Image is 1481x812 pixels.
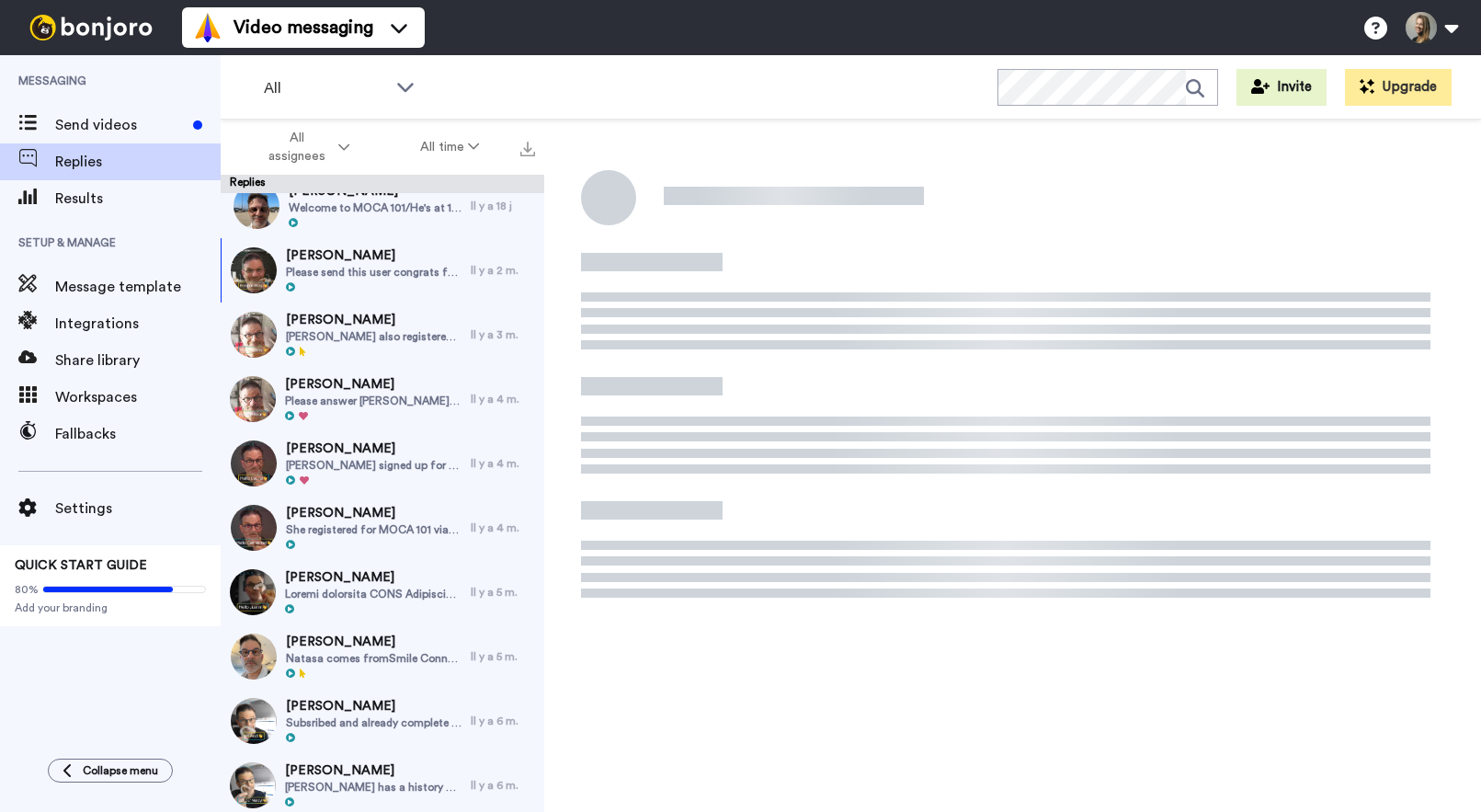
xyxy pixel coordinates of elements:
span: All [264,77,387,99]
a: [PERSON_NAME]She registered for MOCA 101 via Fred's affiliate link, we refunded the difference fo... [221,496,544,560]
span: Subsribed and already complete free intro course. Why not send a 'on the road' [GEOGRAPHIC_DATA] ... [286,715,461,730]
img: vm-color.svg [193,13,222,42]
span: 80% [15,582,39,597]
a: [PERSON_NAME][PERSON_NAME] signed up for several courses with the 40% offer ([PERSON_NAME]). She ... [221,431,544,496]
img: fbbf429a-38b7-4e54-bfb9-7866fae8f202-thumb.jpg [231,698,277,744]
a: [PERSON_NAME]Subsribed and already complete free intro course. Why not send a 'on the road' [GEOG... [221,689,544,753]
a: [PERSON_NAME]Loremi dolorsita CONS Adipiscing el Sed 78 doe temporinc 3 utlab etdolor mag al 443+... [221,560,544,624]
button: Upgrade [1345,69,1452,106]
span: Fallbacks [55,423,221,445]
button: All assignees [224,121,385,173]
div: Il y a 4 m. [471,520,535,535]
span: Results [55,188,221,210]
a: [PERSON_NAME]Natasa comes fromSmile Connect with rebate code CLEARSMILECONNECT_DRNMRATINKOVIC. Sh... [221,624,544,689]
img: c65f1be8-0b03-436d-b4b6-f0265a5bc906-thumb.jpg [231,634,277,680]
div: Il y a 4 m. [471,456,535,471]
span: [PERSON_NAME] [285,568,461,587]
img: export.svg [520,142,535,156]
span: Collapse menu [83,763,158,778]
a: [PERSON_NAME][PERSON_NAME] also registered for MOCA 201 with 40% discount. He was very happy abou... [221,303,544,367]
button: Export all results that match these filters now. [515,133,541,161]
div: Il y a 6 m. [471,778,535,793]
div: Il y a 5 m. [471,649,535,664]
button: Collapse menu [48,759,173,783]
span: Message template [55,276,221,298]
span: She registered for MOCA 101 via Fred's affiliate link, we refunded the difference for the 40% fla... [286,522,461,537]
div: Il y a 4 m. [471,392,535,406]
div: Replies [221,175,544,193]
img: d5bfc62a-f60c-4cbc-b038-74c515547f8f-thumb.jpg [231,505,277,551]
img: bj-logo-header-white.svg [22,15,160,40]
span: Workspaces [55,386,221,408]
span: Replies [55,151,221,173]
span: Natasa comes fromSmile Connect with rebate code CLEARSMILECONNECT_DRNMRATINKOVIC. She accidently ... [286,651,461,666]
span: Share library [55,349,221,372]
div: Il y a 2 m. [471,263,535,278]
div: Il y a 18 j [471,199,535,213]
span: Loremi dolorsita CONS Adipiscing el Sed 78 doe temporinc 3 utlab etdolor mag al 443+ 262 (enimadm... [285,587,461,601]
span: Welcome to MOCA 101/He's at 14% on [DATE] [289,200,461,215]
a: [PERSON_NAME]Please answer [PERSON_NAME]: Bonjour [PERSON_NAME], 1 - J'aimerais avoir de l'inform... [221,367,544,431]
span: [PERSON_NAME] [286,504,461,522]
span: All assignees [260,129,335,166]
div: Il y a 5 m. [471,585,535,600]
img: a1fae637-f098-46dd-a70e-94a6c635a0ab-thumb.jpg [230,762,276,808]
span: [PERSON_NAME] [285,761,461,780]
div: Il y a 6 m. [471,714,535,728]
div: Il y a 3 m. [471,327,535,342]
button: Invite [1236,69,1327,106]
span: Add your branding [15,600,206,615]
span: Video messaging [234,15,373,40]
span: [PERSON_NAME] has a history with TCI. She is tagged [Registered] MAT 101 2020: Online and also re... [285,780,461,795]
span: QUICK START GUIDE [15,559,147,572]
span: Settings [55,497,221,520]
img: 9f437f17-19ac-4869-a122-d6452afec68d-thumb.jpg [234,183,279,229]
span: [PERSON_NAME] [286,633,461,651]
a: [PERSON_NAME]Please send this user congrats for completion MOCA 101. They received an email [DATE... [221,238,544,303]
span: Send videos [55,114,186,136]
span: [PERSON_NAME] [286,697,461,715]
span: Integrations [55,313,221,335]
img: f693303d-a186-4e39-ad39-f73358e97676-thumb.jpg [230,569,276,615]
a: [PERSON_NAME]Welcome to MOCA 101/He's at 14% on [DATE]Il y a 18 j [221,174,544,238]
button: All time [385,131,516,164]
